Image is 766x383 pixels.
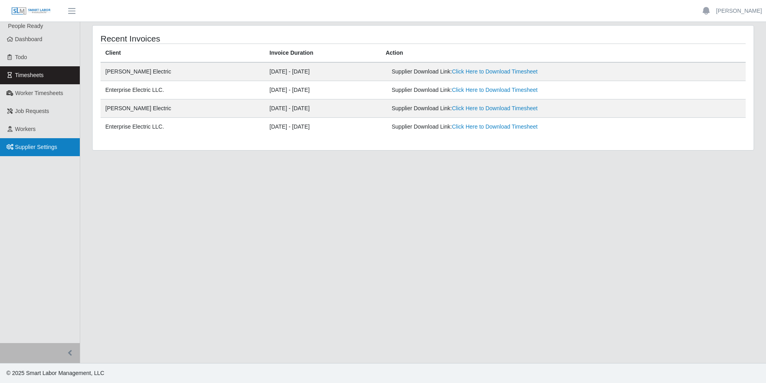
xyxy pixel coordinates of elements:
td: [PERSON_NAME] Electric [101,62,265,81]
div: Supplier Download Link: [392,67,617,76]
div: Supplier Download Link: [392,86,617,94]
a: Click Here to Download Timesheet [452,105,538,111]
a: Click Here to Download Timesheet [452,68,538,75]
img: SLM Logo [11,7,51,16]
h4: Recent Invoices [101,34,362,44]
td: [DATE] - [DATE] [265,118,381,136]
th: Client [101,44,265,63]
th: Action [381,44,746,63]
a: Click Here to Download Timesheet [452,123,538,130]
a: Click Here to Download Timesheet [452,87,538,93]
div: Supplier Download Link: [392,123,617,131]
span: Workers [15,126,36,132]
td: [DATE] - [DATE] [265,62,381,81]
td: [PERSON_NAME] Electric [101,99,265,118]
td: [DATE] - [DATE] [265,99,381,118]
td: Enterprise Electric LLC. [101,81,265,99]
td: Enterprise Electric LLC. [101,118,265,136]
td: [DATE] - [DATE] [265,81,381,99]
div: Supplier Download Link: [392,104,617,113]
a: [PERSON_NAME] [716,7,762,15]
span: Dashboard [15,36,43,42]
th: Invoice Duration [265,44,381,63]
span: Timesheets [15,72,44,78]
span: People Ready [8,23,43,29]
span: Supplier Settings [15,144,57,150]
span: Todo [15,54,27,60]
span: Job Requests [15,108,49,114]
span: © 2025 Smart Labor Management, LLC [6,370,104,376]
span: Worker Timesheets [15,90,63,96]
